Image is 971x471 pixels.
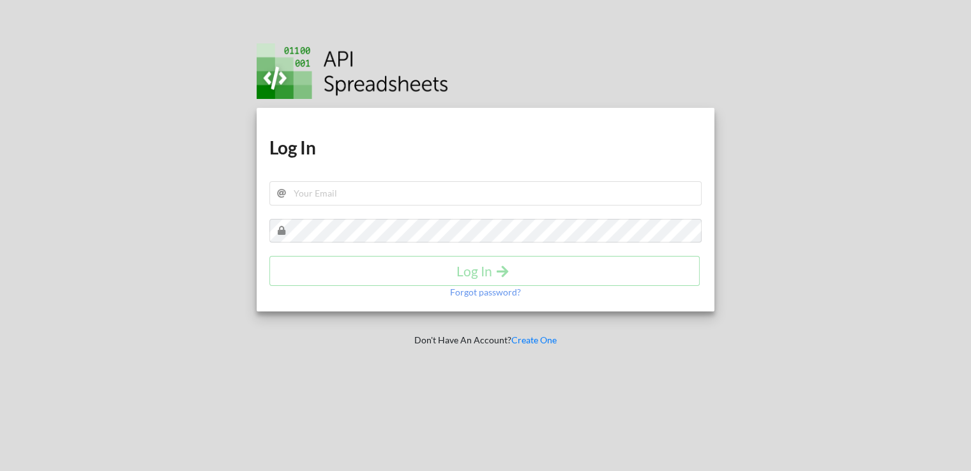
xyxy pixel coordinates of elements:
h1: Log In [269,136,702,159]
p: Forgot password? [450,286,521,299]
p: Don't Have An Account? [248,334,724,347]
a: Create One [511,334,557,345]
img: Logo.png [257,43,448,99]
input: Your Email [269,181,702,206]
